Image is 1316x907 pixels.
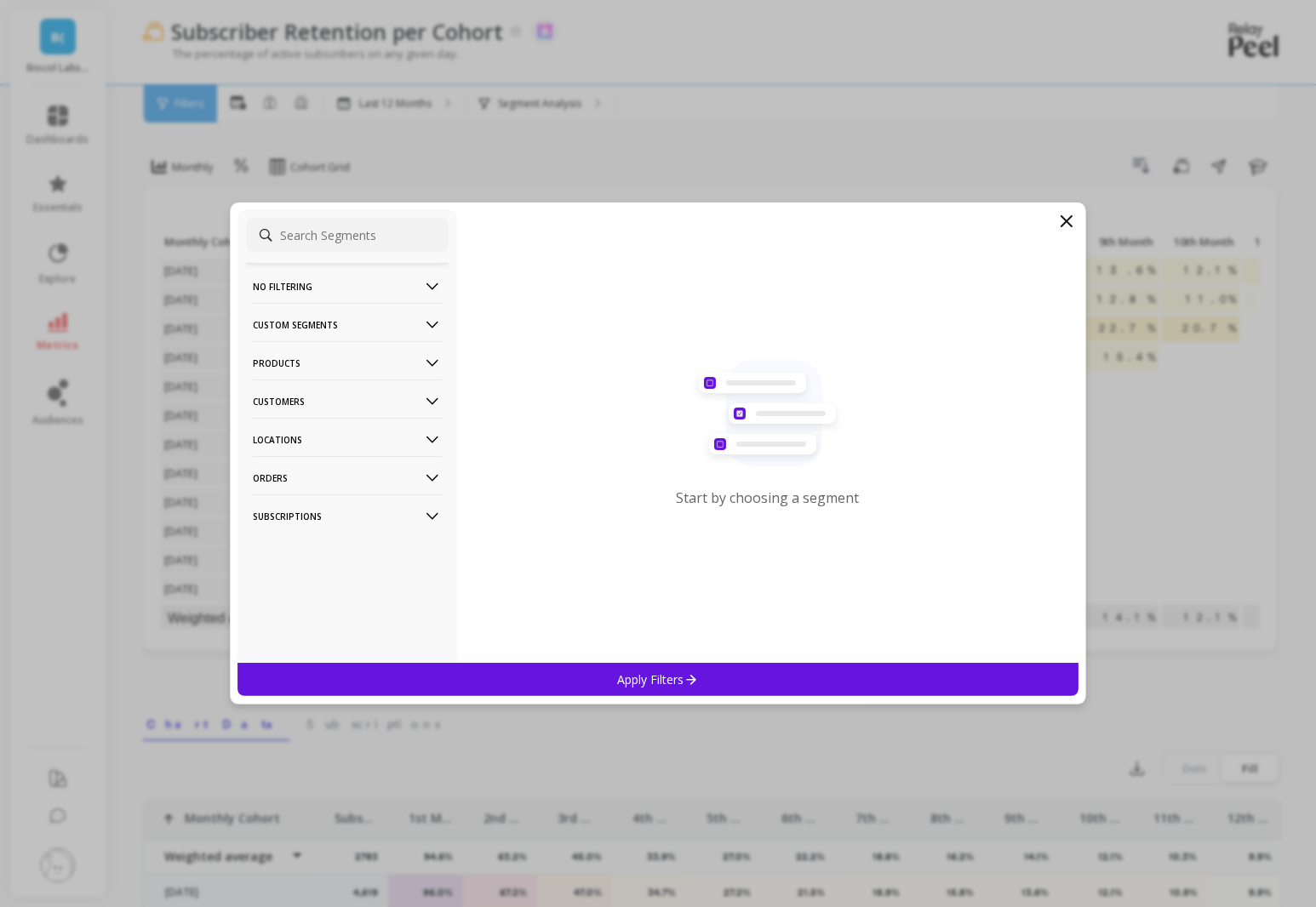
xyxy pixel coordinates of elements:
p: Custom Segments [253,303,442,346]
p: Apply Filters [618,671,699,687]
p: Orders [253,456,442,499]
p: Start by choosing a segment [677,488,860,507]
p: Products [253,341,442,385]
p: Locations [253,418,442,461]
input: Search Segments [246,218,449,252]
p: No filtering [253,265,442,308]
p: Customers [253,379,442,423]
p: Subscriptions [253,494,442,538]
